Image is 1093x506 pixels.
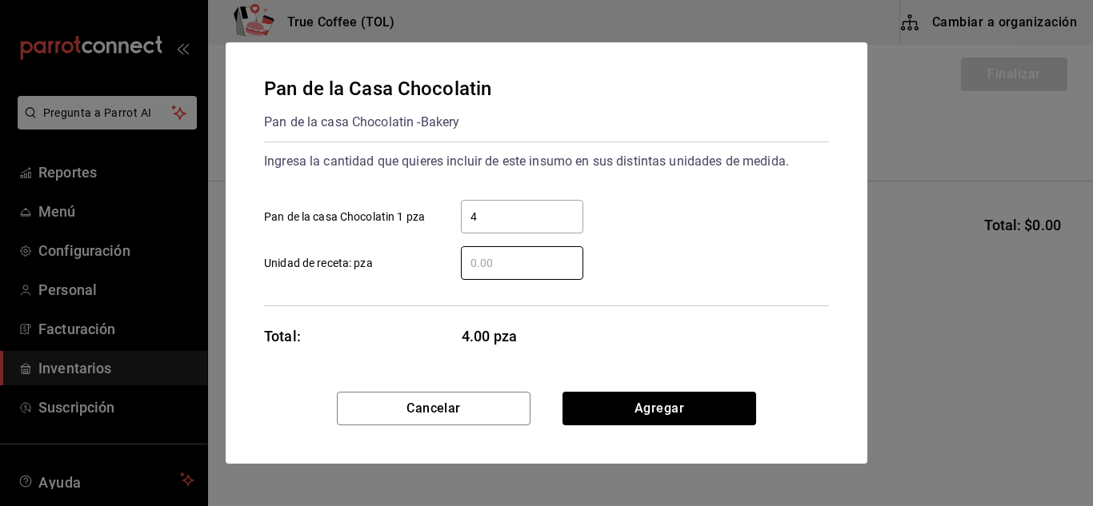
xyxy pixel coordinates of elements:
span: Unidad de receta: pza [264,255,373,272]
button: Agregar [563,392,756,425]
input: Pan de la casa Chocolatin 1 pza [461,207,583,226]
div: Ingresa la cantidad que quieres incluir de este insumo en sus distintas unidades de medida. [264,149,829,174]
div: Pan de la casa Chocolatin - Bakery [264,110,491,135]
span: Pan de la casa Chocolatin 1 pza [264,209,425,225]
button: Cancelar [337,392,530,425]
div: Total: [264,325,301,347]
input: Unidad de receta: pza [461,253,583,273]
div: Pan de la Casa Chocolatin [264,74,491,103]
span: 4.00 pza [462,325,584,347]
